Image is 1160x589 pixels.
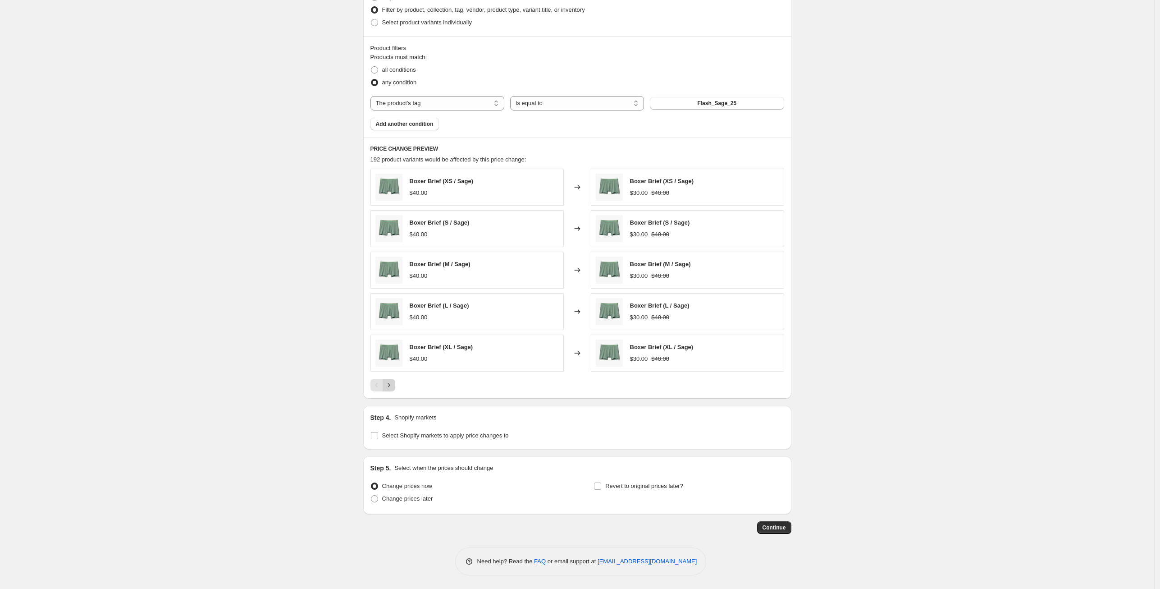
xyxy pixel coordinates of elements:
span: Boxer Brief (S / Sage) [410,219,470,226]
button: Flash_Sage_25 [650,97,784,110]
span: Flash_Sage_25 [697,100,736,107]
p: Shopify markets [394,413,436,422]
img: boxer-brief-689106_80x.jpg [375,215,402,242]
span: Boxer Brief (XL / Sage) [630,344,694,350]
span: Boxer Brief (XL / Sage) [410,344,473,350]
strike: $40.00 [651,230,669,239]
span: Select product variants individually [382,19,472,26]
img: boxer-brief-689106_80x.jpg [596,340,623,367]
span: Boxer Brief (XS / Sage) [630,178,694,184]
button: Next [383,379,395,391]
div: $40.00 [410,189,428,198]
div: $30.00 [630,354,648,364]
span: Change prices now [382,483,432,489]
strike: $40.00 [651,189,669,198]
span: Boxer Brief (M / Sage) [410,261,470,267]
img: boxer-brief-689106_80x.jpg [375,174,402,201]
span: Revert to original prices later? [605,483,683,489]
div: $40.00 [410,230,428,239]
img: boxer-brief-689106_80x.jpg [596,215,623,242]
h6: PRICE CHANGE PREVIEW [370,145,784,152]
strike: $40.00 [651,354,669,364]
div: $30.00 [630,230,648,239]
img: boxer-brief-689106_80x.jpg [375,340,402,367]
p: Select when the prices should change [394,464,493,473]
a: [EMAIL_ADDRESS][DOMAIN_NAME] [598,558,697,565]
span: Continue [763,524,786,531]
span: 192 product variants would be affected by this price change: [370,156,526,163]
nav: Pagination [370,379,395,391]
button: Continue [757,521,791,534]
img: boxer-brief-689106_80x.jpg [596,174,623,201]
img: boxer-brief-689106_80x.jpg [596,257,623,284]
span: Boxer Brief (M / Sage) [630,261,691,267]
span: Need help? Read the [477,558,534,565]
div: $30.00 [630,271,648,281]
span: Change prices later [382,495,433,502]
strike: $40.00 [651,313,669,322]
h2: Step 4. [370,413,391,422]
a: FAQ [534,558,546,565]
span: Products must match: [370,54,427,60]
img: boxer-brief-689106_80x.jpg [375,298,402,325]
span: Boxer Brief (S / Sage) [630,219,690,226]
strike: $40.00 [651,271,669,281]
div: Product filters [370,44,784,53]
span: Select Shopify markets to apply price changes to [382,432,509,439]
div: $40.00 [410,313,428,322]
span: Boxer Brief (L / Sage) [630,302,690,309]
div: $40.00 [410,354,428,364]
span: Boxer Brief (L / Sage) [410,302,469,309]
h2: Step 5. [370,464,391,473]
span: any condition [382,79,417,86]
img: boxer-brief-689106_80x.jpg [375,257,402,284]
span: or email support at [546,558,598,565]
div: $40.00 [410,271,428,281]
div: $30.00 [630,189,648,198]
span: Boxer Brief (XS / Sage) [410,178,474,184]
button: Add another condition [370,118,439,130]
span: Filter by product, collection, tag, vendor, product type, variant title, or inventory [382,6,585,13]
span: all conditions [382,66,416,73]
img: boxer-brief-689106_80x.jpg [596,298,623,325]
div: $30.00 [630,313,648,322]
span: Add another condition [376,120,434,128]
